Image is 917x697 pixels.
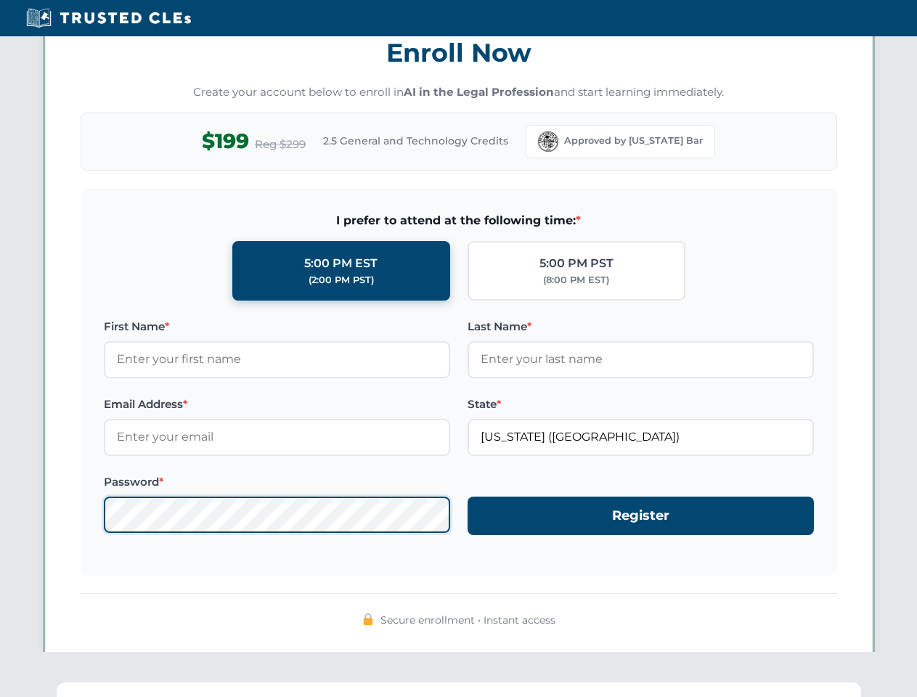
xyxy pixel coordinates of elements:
[362,614,374,625] img: 🔒
[468,341,814,378] input: Enter your last name
[81,84,837,101] p: Create your account below to enroll in and start learning immediately.
[255,136,306,153] span: Reg $299
[202,125,249,158] span: $199
[380,612,555,628] span: Secure enrollment • Instant access
[468,419,814,455] input: Florida (FL)
[304,254,378,273] div: 5:00 PM EST
[323,133,508,149] span: 2.5 General and Technology Credits
[104,318,450,335] label: First Name
[81,30,837,76] h3: Enroll Now
[404,85,554,99] strong: AI in the Legal Profession
[468,497,814,535] button: Register
[564,134,703,148] span: Approved by [US_STATE] Bar
[309,273,374,288] div: (2:00 PM PST)
[543,273,609,288] div: (8:00 PM EST)
[539,254,614,273] div: 5:00 PM PST
[104,419,450,455] input: Enter your email
[104,396,450,413] label: Email Address
[104,341,450,378] input: Enter your first name
[22,7,195,29] img: Trusted CLEs
[468,318,814,335] label: Last Name
[104,473,450,491] label: Password
[468,396,814,413] label: State
[104,211,814,230] span: I prefer to attend at the following time:
[538,131,558,152] img: Florida Bar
